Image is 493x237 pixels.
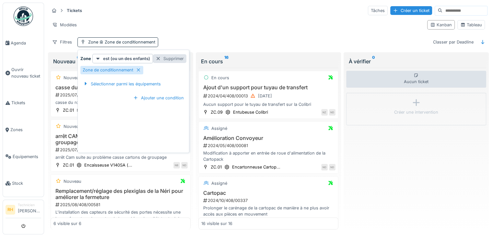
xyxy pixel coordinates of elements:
[211,75,229,81] div: En cours
[233,109,268,115] div: Entubeuse Colibri
[211,125,227,131] div: Assigné
[201,57,336,65] div: En cours
[153,54,186,63] div: Supprimer
[10,127,41,133] span: Zones
[64,178,81,184] div: Nouveau
[201,220,232,227] div: 16 visible sur 16
[84,162,132,168] div: Encaisseuse V140SA (...
[329,109,335,116] div: ND
[49,37,75,47] div: Filtres
[80,80,163,88] div: Sélectionner parmi les équipements
[201,205,335,217] div: Prolonger le carénage de la cartopac de manière à ne plus avoir accès aux pièces en mouvement
[201,101,335,107] div: Aucun support pour le tuyau de transfert sur la Colibri
[18,203,41,207] div: Technicien
[53,154,188,160] div: arrêt Cam suite au problème casse cartons de groupage
[63,162,74,168] div: ZC.01
[98,40,155,44] span: Zone de conditionnement
[55,147,188,153] div: 2025/07/408/00506
[88,39,155,45] div: Zone
[11,40,41,46] span: Agenda
[13,154,41,160] span: Équipements
[53,84,188,91] h3: casse du rouleau d'étiquettes au niveau de la NERI
[201,135,335,141] h3: Amélioration Convoyeur
[258,93,272,99] div: [DATE]
[131,94,186,102] div: Ajouter une condition
[390,6,432,15] div: Créer un ticket
[80,56,91,62] strong: Zone
[224,57,229,65] sup: 16
[211,164,222,170] div: ZC.01
[211,180,227,186] div: Assigné
[321,164,328,170] div: ND
[64,75,81,81] div: Nouveau
[394,109,438,115] div: Créer une intervention
[53,220,81,227] div: 6 visible sur 6
[372,57,375,65] sup: 0
[430,22,452,28] div: Kanban
[173,162,180,168] div: NB
[201,150,335,162] div: Modification à apporter en entrée de roue d'alimentation de la Cartopack
[14,6,33,26] img: Badge_color-CXgf-gQk.svg
[211,109,223,115] div: ZC.09
[53,209,188,221] div: L'installation des capteurs de sécurité des portes nécessite une bonne fermeture des protes de la...
[53,133,188,145] h3: arrêt CAM suite au problème de casse carton de groupage
[346,71,486,88] div: Aucun ticket
[49,20,80,30] div: Modèles
[203,92,335,100] div: 2024/04/408/00013
[64,7,85,14] strong: Tickets
[83,67,133,73] div: Zone de conditionnement
[181,162,188,168] div: ND
[430,37,476,47] div: Classer par Deadline
[11,67,41,79] span: Ouvrir nouveau ticket
[321,109,328,116] div: NZ
[18,203,41,217] li: [PERSON_NAME]
[55,202,188,208] div: 2025/08/408/00581
[103,56,150,62] strong: est (ou un des enfants)
[203,143,335,149] div: 2024/05/408/00081
[232,164,280,170] div: Encartonneuse Cartop...
[6,205,15,215] li: RH
[201,190,335,196] h3: Cartopac
[201,84,335,91] h3: Ajout d'un support pour tuyau de transfert
[349,57,484,65] div: À vérifier
[460,22,482,28] div: Tableau
[203,197,335,204] div: 2024/10/408/00337
[53,99,188,106] div: casse du rouleau d'étiquettes au niveau de la NERI
[77,57,79,65] sup: 6
[11,100,41,106] span: Tickets
[53,57,188,65] div: Nouveau
[63,107,74,113] div: ZC.01
[12,180,41,186] span: Stock
[55,92,188,98] div: 2025/07/408/00466
[53,188,188,200] h3: Remplacement/réglage des plexiglas de la Néri pour améliorer la fermeture
[329,164,335,170] div: ND
[64,123,81,130] div: Nouveau
[368,6,388,15] div: Tâches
